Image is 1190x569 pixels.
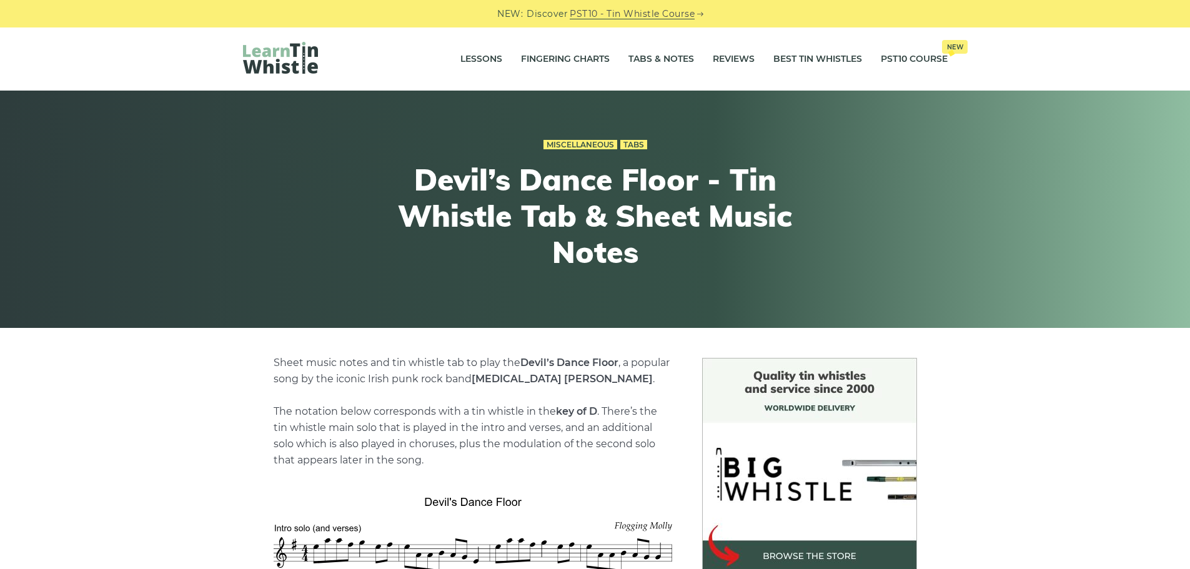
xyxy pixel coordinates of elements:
a: Best Tin Whistles [773,44,862,75]
a: Miscellaneous [543,140,617,150]
a: Fingering Charts [521,44,610,75]
span: New [942,40,968,54]
a: PST10 CourseNew [881,44,948,75]
a: Lessons [460,44,502,75]
strong: key of D [556,405,597,417]
strong: Devil’s Dance Floor [520,357,618,369]
img: LearnTinWhistle.com [243,42,318,74]
strong: [MEDICAL_DATA] [PERSON_NAME] [472,373,653,385]
a: Tabs & Notes [628,44,694,75]
a: Tabs [620,140,647,150]
h1: Devil’s Dance Floor - Tin Whistle Tab & Sheet Music Notes [365,162,825,270]
a: Reviews [713,44,755,75]
p: Sheet music notes and tin whistle tab to play the , a popular song by the iconic Irish punk rock ... [274,355,672,468]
